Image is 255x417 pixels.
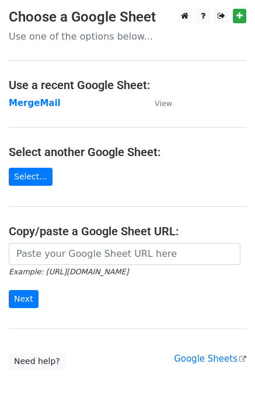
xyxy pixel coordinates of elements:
small: Example: [URL][DOMAIN_NAME] [9,267,128,276]
a: MergeMail [9,98,61,108]
h4: Copy/paste a Google Sheet URL: [9,224,246,238]
a: View [143,98,172,108]
input: Next [9,290,39,308]
input: Paste your Google Sheet URL here [9,243,240,265]
a: Need help? [9,352,65,370]
h4: Use a recent Google Sheet: [9,78,246,92]
p: Use one of the options below... [9,30,246,43]
a: Google Sheets [174,354,246,364]
h3: Choose a Google Sheet [9,9,246,26]
a: Select... [9,168,53,186]
small: View [155,99,172,108]
h4: Select another Google Sheet: [9,145,246,159]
